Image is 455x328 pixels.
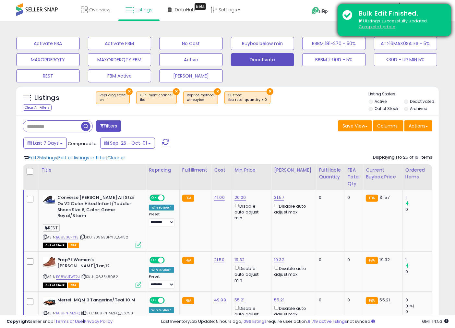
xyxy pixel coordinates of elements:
button: Activate FBM [88,37,151,50]
button: REST [16,69,80,82]
button: Buybox below min [231,37,294,50]
div: | | [24,154,126,161]
div: 161 listings successfully updated. [354,18,446,30]
a: 20.00 [234,194,246,201]
img: 411mWRdXbvL._SL40_.jpg [43,297,56,307]
span: All listings that are currently out of stock and unavailable for purchase on Amazon [43,243,67,248]
button: × [126,88,133,95]
span: REST [43,224,60,232]
span: | SKU: B09FNTMZFQ_56753 [81,310,133,316]
div: [PERSON_NAME] [274,167,313,174]
div: Fulfillment [182,167,209,174]
a: 1096 listings [242,318,267,324]
img: 41h4x9ZyIrL._SL40_.jpg [43,257,56,268]
small: (0%) [405,303,414,309]
button: Last 7 Days [23,138,67,149]
b: Merrell MQM 3 Tangerine/Teal 10 M [57,297,136,305]
a: 19.32 [274,257,284,263]
a: 55.21 [234,297,245,303]
div: Disable auto adjust max [274,305,311,317]
a: B09538FY13 [56,235,78,240]
label: Deactivated [410,99,434,104]
div: 0 [319,297,340,303]
span: | SKU: 1063548982 [81,274,118,279]
label: Out of Stock [375,106,398,111]
b: Prop?t Women's [PERSON_NAME],Tan,12 [57,257,136,271]
h5: Listings [34,93,59,103]
span: Clear all [107,154,126,161]
button: [PERSON_NAME] [159,69,223,82]
button: Actions [404,120,432,131]
button: BBBM > 90D - 5% [302,53,366,66]
button: × [267,88,273,95]
img: 41nYeWOQh9L._SL40_.jpg [43,195,56,205]
div: Ordered Items [405,167,429,180]
button: × [173,88,180,95]
small: FBA [366,257,378,264]
strong: Copyright [6,318,30,324]
div: Disable auto adjust max [274,202,311,215]
button: MAXORDERQTY FBM [88,53,151,66]
div: seller snap | | [6,319,113,325]
small: FBA [182,257,194,264]
div: 1 [405,195,432,200]
button: <30D - UP MIN 5% [374,53,437,66]
button: Deactivate [231,53,294,66]
button: Active [159,53,223,66]
span: Compared to: [68,140,98,147]
span: Help [319,8,328,14]
div: ASIN: [43,195,141,247]
div: Fulfillable Quantity [319,167,342,180]
span: DataHub [175,6,195,13]
a: B08WJTWT2J [56,274,80,280]
a: 21.50 [214,257,224,263]
div: Displaying 1 to 25 of 161 items [373,154,432,161]
span: 19.32 [380,257,390,263]
a: Help [306,2,341,21]
div: Min Price [234,167,269,174]
button: Sep-25 - Oct-01 [100,138,155,149]
div: on [100,98,126,102]
div: fba [140,98,173,102]
div: winbuybox [187,98,214,102]
span: Repricing state : [100,93,126,103]
div: FBA Total Qty [348,167,361,187]
span: 55.21 [380,297,390,303]
div: 0 [348,257,358,263]
div: Tooltip anchor [195,3,206,10]
a: B09FNTMZFQ [56,310,80,316]
div: ASIN: [43,297,141,323]
div: Last InventoryLab Update: 5 hours ago, require user action, not synced. [161,319,449,325]
label: Active [375,99,387,104]
button: × [214,88,221,95]
div: Win BuyBox * [149,267,174,273]
small: FBA [366,297,378,304]
div: Disable auto adjust min [234,202,266,221]
div: Clear All Filters [23,104,52,111]
a: 41.00 [214,194,225,201]
div: Bulk Edit Finished. [354,9,446,18]
b: Converse [PERSON_NAME] All Star Ox V2 Color Hiked Infant/Toddler Shoes Size 6, Color: Game Royal/... [57,195,136,220]
span: OFF [164,298,174,303]
a: Terms of Use [55,318,83,324]
div: 0 [405,207,432,213]
span: 31.57 [380,194,390,200]
a: 31.57 [274,194,284,201]
span: All listings that are currently out of stock and unavailable for purchase on Amazon [43,283,67,288]
span: Edit all listings in filter [58,154,106,161]
button: BBBM 181-270 - 50% [302,37,366,50]
span: Reprice method : [187,93,214,103]
span: Columns [377,123,398,129]
div: Repricing [149,167,176,174]
div: 0 [405,309,432,315]
div: Preset: [149,274,174,289]
div: Preset: [149,212,174,227]
small: FBA [182,297,194,304]
u: Complete Update [359,24,395,30]
div: Cost [214,167,229,174]
small: FBA [182,195,194,202]
p: Listing States: [369,91,439,97]
small: FBA [366,195,378,202]
div: Win BuyBox * [149,205,174,211]
span: Last 7 Days [33,140,59,146]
